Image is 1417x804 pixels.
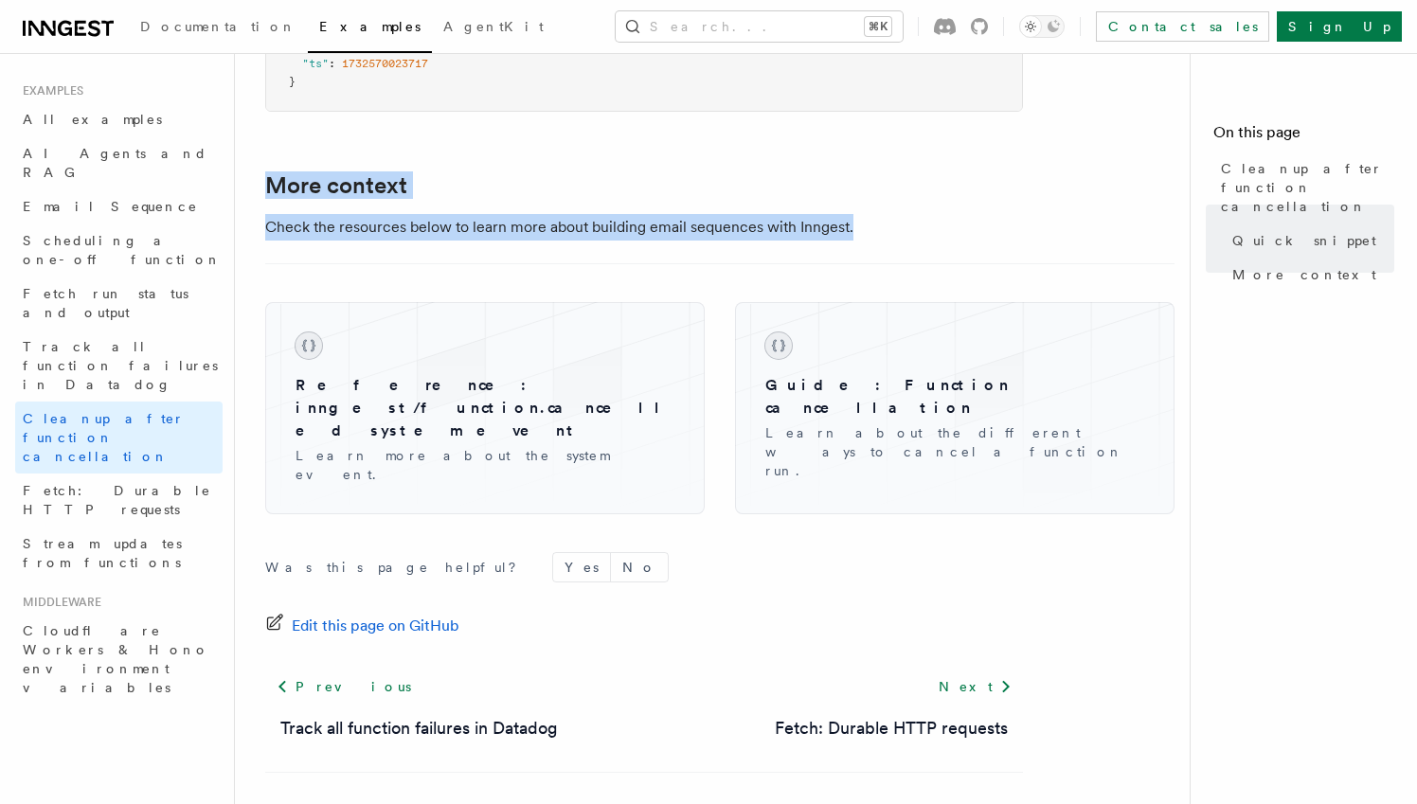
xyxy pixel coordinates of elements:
[265,613,459,639] a: Edit this page on GitHub
[129,6,308,51] a: Documentation
[15,473,223,527] a: Fetch: Durable HTTP requests
[23,146,207,180] span: AI Agents and RAG
[775,715,1008,741] a: Fetch: Durable HTTP requests
[23,112,162,127] span: All examples
[15,189,223,223] a: Email Sequence
[319,19,421,34] span: Examples
[15,402,223,473] a: Cleanup after function cancellation
[927,670,1023,704] a: Next
[1232,265,1376,284] span: More context
[765,423,1144,480] p: Learn about the different ways to cancel a function run.
[23,411,185,464] span: Cleanup after function cancellation
[23,286,188,320] span: Fetch run status and output
[265,670,422,704] a: Previous
[15,330,223,402] a: Track all function failures in Datadog
[15,83,83,98] span: Examples
[15,223,223,277] a: Scheduling a one-off function
[15,136,223,189] a: AI Agents and RAG
[15,614,223,705] a: Cloudflare Workers & Hono environment variables
[302,57,329,70] span: "ts"
[1019,15,1065,38] button: Toggle dark mode
[23,199,198,214] span: Email Sequence
[15,277,223,330] a: Fetch run status and output
[280,715,558,741] a: Track all function failures in Datadog
[140,19,296,34] span: Documentation
[1277,11,1402,42] a: Sign Up
[750,317,1159,495] a: Guide: Function cancellationLearn about the different ways to cancel a function run.
[15,595,101,610] span: Middleware
[289,75,296,88] span: }
[292,613,459,639] span: Edit this page on GitHub
[23,536,182,570] span: Stream updates from functions
[1213,152,1394,223] a: Cleanup after function cancellation
[1213,121,1394,152] h4: On this page
[296,374,674,442] h3: Reference: inngest/function.cancelled system event
[1221,159,1394,216] span: Cleanup after function cancellation
[296,446,674,484] p: Learn more about the system event.
[1096,11,1269,42] a: Contact sales
[865,17,891,36] kbd: ⌘K
[1225,223,1394,258] a: Quick snippet
[616,11,903,42] button: Search...⌘K
[765,374,1144,420] h3: Guide: Function cancellation
[308,6,432,53] a: Examples
[15,102,223,136] a: All examples
[329,57,335,70] span: :
[1225,258,1394,292] a: More context
[23,339,218,392] span: Track all function failures in Datadog
[265,172,407,199] a: More context
[265,214,1023,241] p: Check the resources below to learn more about building email sequences with Inngest.
[23,483,211,517] span: Fetch: Durable HTTP requests
[342,57,428,70] span: 1732570023717
[280,317,690,499] a: Reference: inngest/function.cancelled system eventLearn more about the system event.
[23,623,209,695] span: Cloudflare Workers & Hono environment variables
[553,553,610,581] button: Yes
[23,233,222,267] span: Scheduling a one-off function
[265,558,529,577] p: Was this page helpful?
[611,553,668,581] button: No
[432,6,555,51] a: AgentKit
[1232,231,1376,250] span: Quick snippet
[443,19,544,34] span: AgentKit
[15,527,223,580] a: Stream updates from functions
